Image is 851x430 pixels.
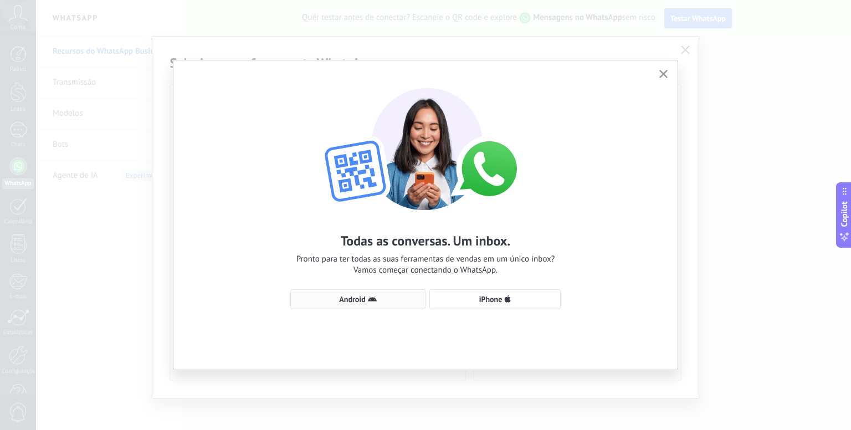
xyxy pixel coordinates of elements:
span: Android [339,295,365,303]
span: Pronto para ter todas as suas ferramentas de vendas em um único inbox? Vamos começar conectando o... [296,254,555,276]
span: Copilot [839,202,850,227]
span: iPhone [479,295,503,303]
img: wa-lite-select-device.png [304,77,547,210]
h2: Todas as conversas. Um inbox. [341,232,511,249]
button: Android [290,289,425,309]
button: iPhone [429,289,561,309]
